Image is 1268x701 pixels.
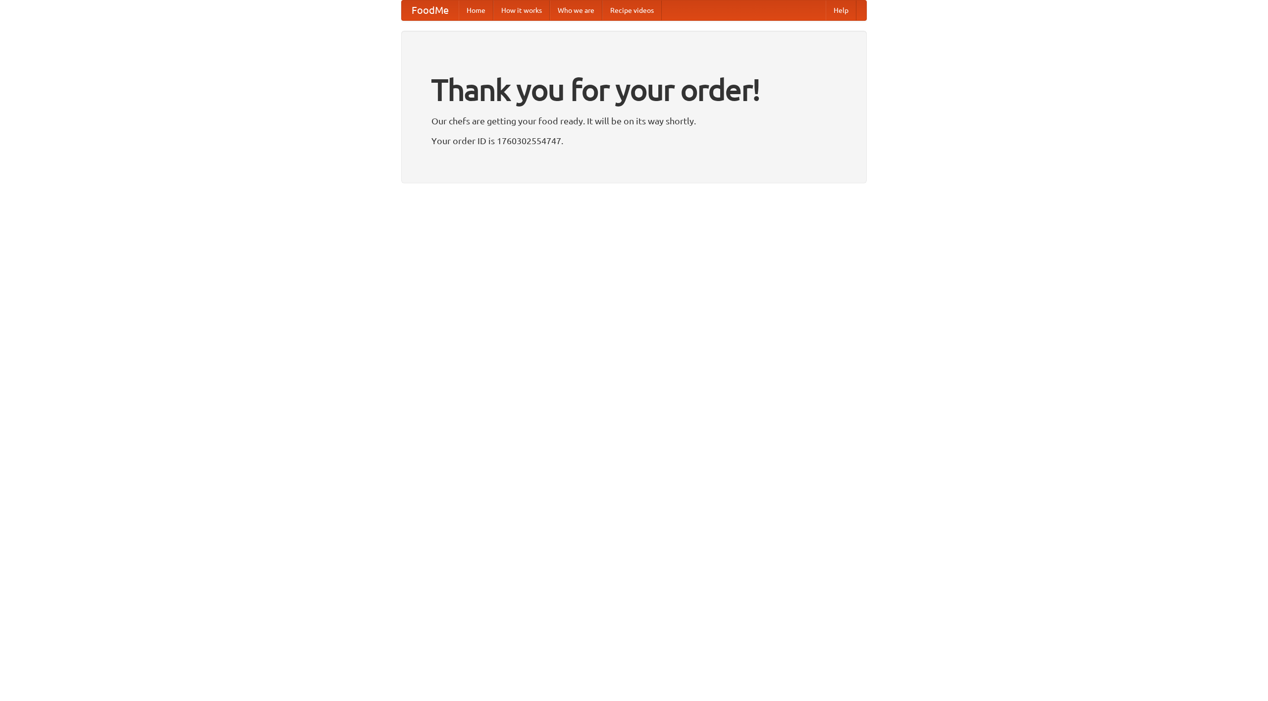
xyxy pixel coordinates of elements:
a: How it works [493,0,550,20]
p: Our chefs are getting your food ready. It will be on its way shortly. [431,113,837,128]
a: Home [459,0,493,20]
h1: Thank you for your order! [431,66,837,113]
a: FoodMe [402,0,459,20]
a: Recipe videos [602,0,662,20]
a: Who we are [550,0,602,20]
a: Help [826,0,856,20]
p: Your order ID is 1760302554747. [431,133,837,148]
